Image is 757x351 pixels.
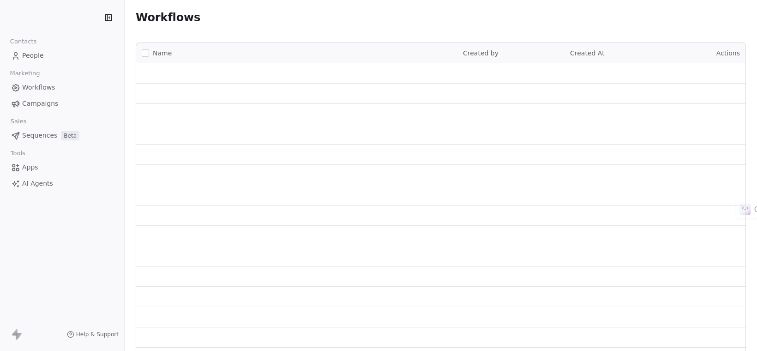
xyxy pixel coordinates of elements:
[76,331,119,338] span: Help & Support
[22,163,38,172] span: Apps
[7,128,117,143] a: SequencesBeta
[7,160,117,175] a: Apps
[22,179,53,188] span: AI Agents
[22,51,44,61] span: People
[570,49,605,57] span: Created At
[7,48,117,63] a: People
[463,49,499,57] span: Created by
[22,83,55,92] span: Workflows
[136,11,200,24] span: Workflows
[6,146,29,160] span: Tools
[6,115,30,128] span: Sales
[7,176,117,191] a: AI Agents
[6,35,41,48] span: Contacts
[22,99,58,109] span: Campaigns
[7,96,117,111] a: Campaigns
[61,131,79,140] span: Beta
[716,49,740,57] span: Actions
[67,331,119,338] a: Help & Support
[7,80,117,95] a: Workflows
[6,67,44,80] span: Marketing
[22,131,57,140] span: Sequences
[153,48,172,58] span: Name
